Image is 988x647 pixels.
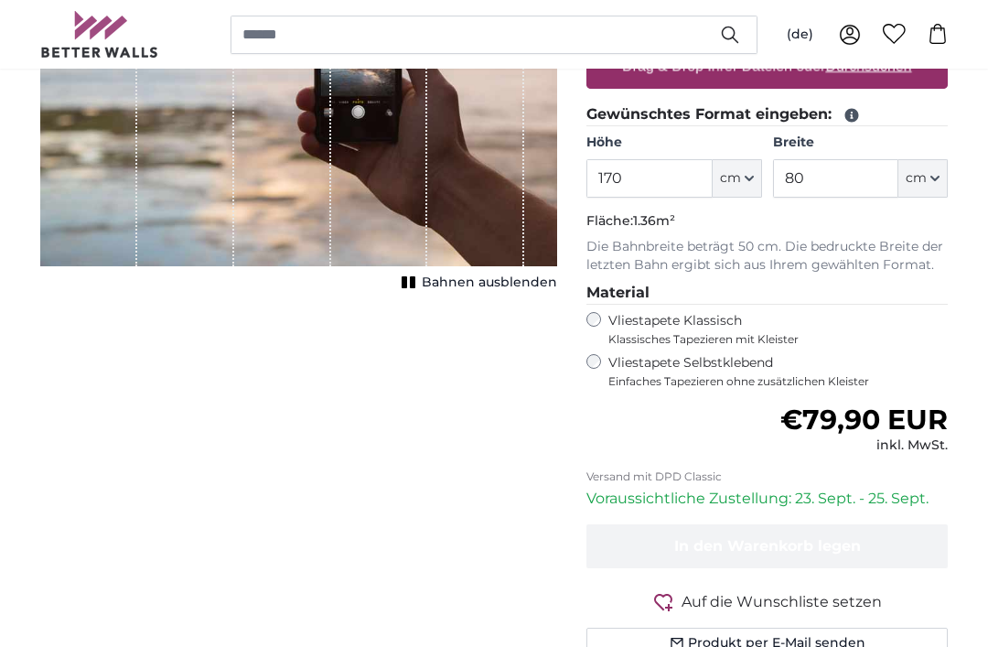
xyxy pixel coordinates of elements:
[586,591,948,614] button: Auf die Wunschliste setzen
[586,470,948,485] p: Versand mit DPD Classic
[608,375,948,390] span: Einfaches Tapezieren ohne zusätzlichen Kleister
[674,538,861,555] span: In den Warenkorb legen
[396,271,557,297] button: Bahnen ausblenden
[586,239,948,275] p: Die Bahnbreite beträgt 50 cm. Die bedruckte Breite der letzten Bahn ergibt sich aus Ihrem gewählt...
[780,404,948,437] span: €79,90 EUR
[586,135,761,153] label: Höhe
[633,213,675,230] span: 1.36m²
[422,275,557,293] span: Bahnen ausblenden
[773,135,948,153] label: Breite
[608,355,948,390] label: Vliestapete Selbstklebend
[720,170,741,189] span: cm
[586,213,948,232] p: Fläche:
[586,104,948,127] legend: Gewünschtes Format eingeben:
[906,170,927,189] span: cm
[40,11,159,58] img: Betterwalls
[586,525,948,569] button: In den Warenkorb legen
[713,160,762,199] button: cm
[780,437,948,456] div: inkl. MwSt.
[608,313,932,348] label: Vliestapete Klassisch
[586,489,948,511] p: Voraussichtliche Zustellung: 23. Sept. - 25. Sept.
[682,592,882,614] span: Auf die Wunschliste setzen
[608,333,932,348] span: Klassisches Tapezieren mit Kleister
[898,160,948,199] button: cm
[586,283,948,306] legend: Material
[772,18,828,51] button: (de)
